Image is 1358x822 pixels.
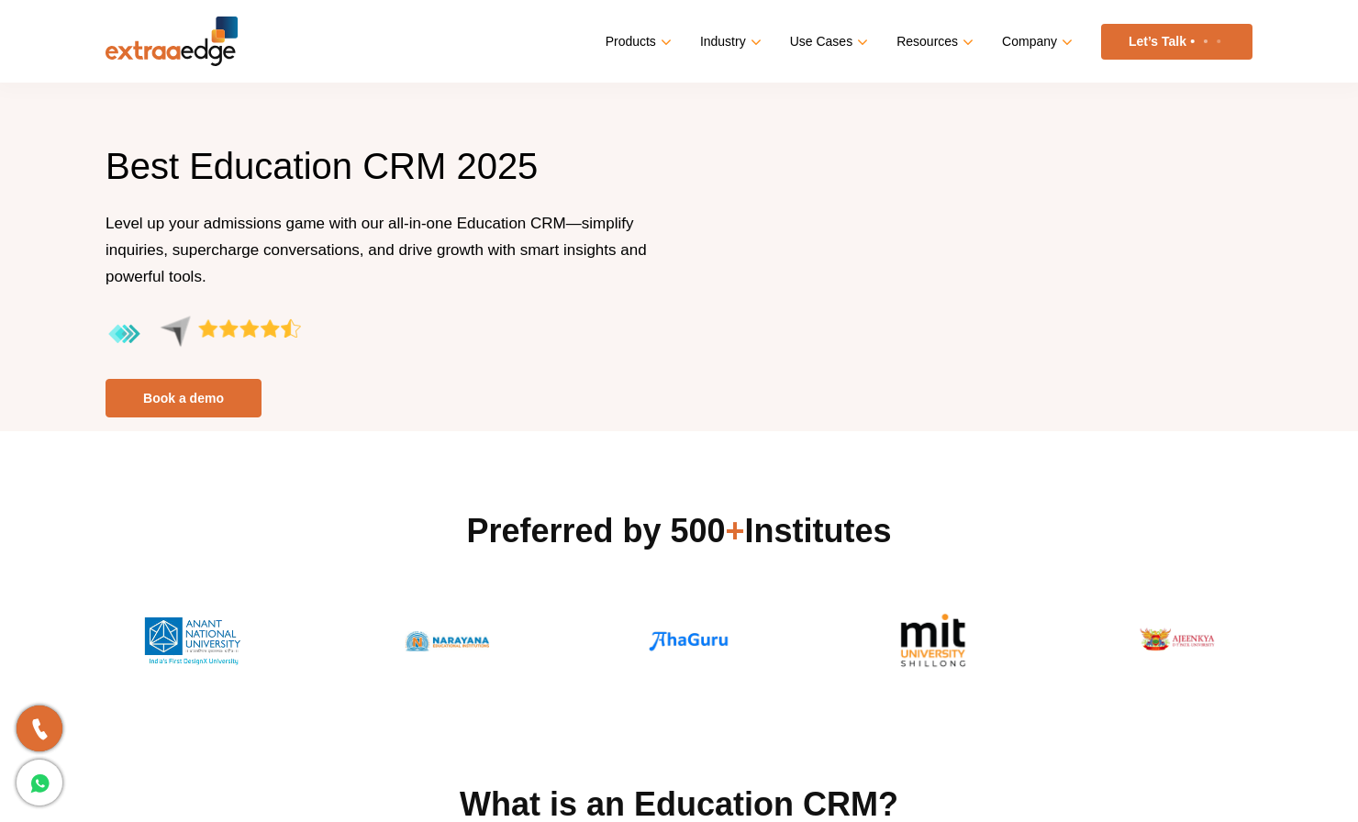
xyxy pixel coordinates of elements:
[790,28,864,55] a: Use Cases
[1002,28,1069,55] a: Company
[726,512,745,550] span: +
[606,28,668,55] a: Products
[1101,24,1252,60] a: Let’s Talk
[106,379,262,417] a: Book a demo
[106,215,647,285] span: Level up your admissions game with our all-in-one Education CRM—simplify inquiries, supercharge c...
[106,509,1252,553] h2: Preferred by 500 Institutes
[700,28,758,55] a: Industry
[106,316,301,353] img: aggregate-rating-by-users
[896,28,970,55] a: Resources
[106,142,665,210] h1: Best Education CRM 2025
